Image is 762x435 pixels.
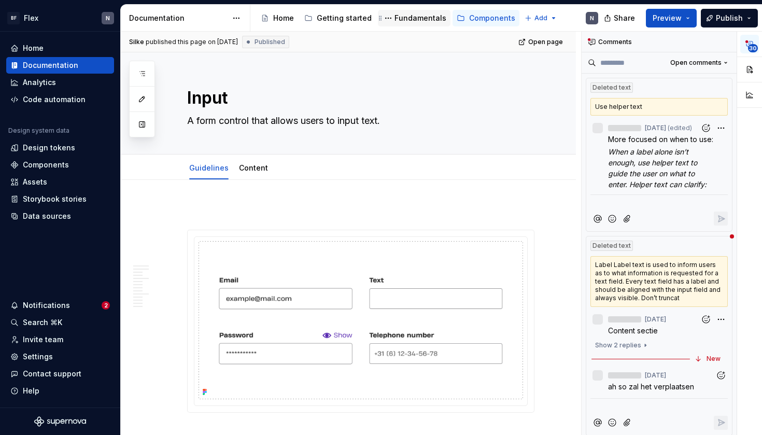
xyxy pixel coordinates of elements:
a: Data sources [6,208,114,224]
button: Mention someone [590,416,604,430]
a: Fundamentals [378,10,450,26]
div: Storybook stories [23,194,87,204]
div: Assets [23,177,47,187]
span: Silke [129,38,144,46]
button: Contact support [6,366,114,382]
div: Composer editor [590,398,728,413]
div: N [106,14,110,22]
span: 30 [748,44,758,52]
button: Add emoji [605,212,619,226]
button: Add [521,11,560,25]
a: Assets [6,174,114,190]
div: Composer editor [590,194,728,209]
button: Reply [714,416,728,430]
div: Search ⌘K [23,317,62,328]
div: Getting started [317,13,372,23]
span: Open comments [670,59,722,67]
a: Documentation [6,57,114,74]
a: Invite team [6,331,114,348]
div: Components [23,160,69,170]
div: Flex [24,13,38,23]
button: Share [599,9,642,27]
div: Documentation [129,13,227,23]
a: Analytics [6,74,114,91]
div: Deleted text [590,241,633,251]
a: Code automation [6,91,114,108]
div: Use helper text [590,98,728,116]
textarea: A form control that allows users to input text. [185,113,532,129]
div: Label Label text is used to inform users as to what information is requested for a text field. Ev... [590,256,728,307]
span: 2 [102,301,110,310]
button: Add emoji [605,416,619,430]
a: Design tokens [6,139,114,156]
a: Components [453,10,519,26]
a: Components [6,157,114,173]
a: Getting started [300,10,376,26]
div: Guidelines [185,157,233,178]
button: Add reaction [699,312,713,326]
span: Content sectie [608,326,658,335]
div: Design system data [8,127,69,135]
em: When a label alone isn’t enough, use helper text to guide the user on what to enter. Helper text ... [608,147,707,189]
div: Data sources [23,211,71,221]
span: Share [614,13,635,23]
span: Add [534,14,547,22]
a: Content [239,163,268,172]
button: Attach files [620,416,634,430]
div: Invite team [23,334,63,345]
button: BFFlexN [2,7,118,29]
a: Open page [515,35,568,49]
div: BF [7,12,20,24]
button: More [714,312,728,326]
div: Notifications [23,300,70,311]
span: Open page [528,38,563,46]
button: Help [6,383,114,399]
button: Open comments [666,55,732,70]
span: Preview [653,13,682,23]
span: ah so zal het verplaatsen [608,382,694,391]
button: Add reaction [699,121,713,135]
span: More focused on when to use: [608,135,713,144]
button: Attach files [620,212,634,226]
svg: Supernova Logo [34,416,86,427]
span: Published [255,38,285,46]
div: Comments [582,32,737,52]
div: Home [23,43,44,53]
div: Content [235,157,272,178]
a: Guidelines [189,163,229,172]
div: Contact support [23,369,81,379]
button: Reply [714,212,728,226]
button: Add reaction [714,368,728,382]
div: New [707,355,721,363]
a: Home [6,40,114,57]
div: Page tree [257,8,519,29]
a: Storybook stories [6,191,114,207]
div: N [590,14,594,22]
div: Code automation [23,94,86,105]
div: Components [469,13,515,23]
div: Analytics [23,77,56,88]
div: Design tokens [23,143,75,153]
div: Settings [23,352,53,362]
button: More [714,121,728,135]
div: Fundamentals [394,13,446,23]
button: Preview [646,9,697,27]
span: Show 2 replies [595,341,641,349]
div: Documentation [23,60,78,71]
button: Mention someone [590,212,604,226]
button: Search ⌘K [6,314,114,331]
div: Help [23,386,39,396]
a: Settings [6,348,114,365]
span: Publish [716,13,743,23]
button: Show 2 replies [590,338,652,353]
div: Home [273,13,294,23]
textarea: Input [185,86,532,110]
div: published this page on [DATE] [146,38,238,46]
a: Home [257,10,298,26]
div: Deleted text [590,82,633,93]
button: Notifications2 [6,297,114,314]
button: Publish [701,9,758,27]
